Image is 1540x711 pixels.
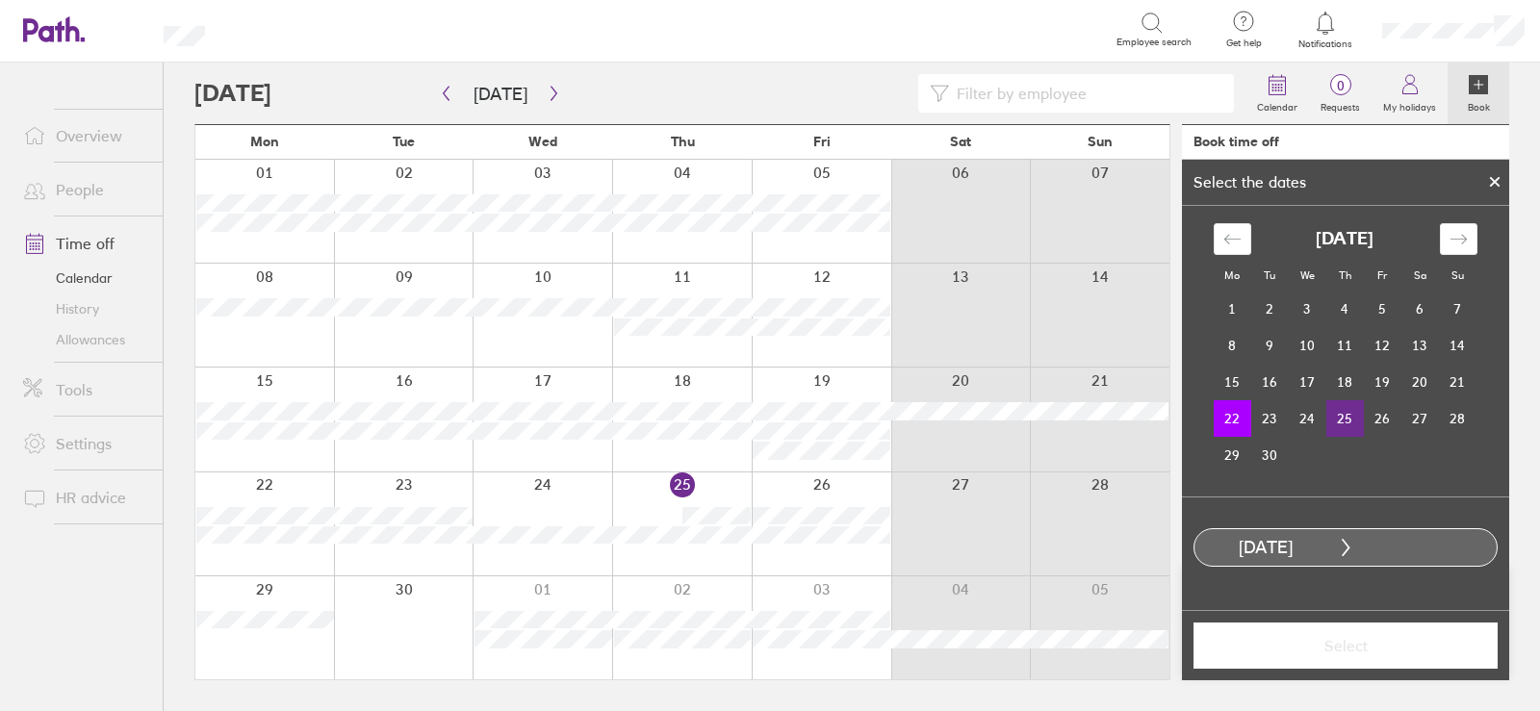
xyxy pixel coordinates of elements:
[1439,291,1476,327] td: Choose Sunday, September 7, 2025 as your check-out date. It’s available.
[1251,327,1289,364] td: Choose Tuesday, September 9, 2025 as your check-out date. It’s available.
[1295,10,1357,50] a: Notifications
[250,134,279,149] span: Mon
[528,134,557,149] span: Wed
[1214,291,1251,327] td: Choose Monday, September 1, 2025 as your check-out date. It’s available.
[1245,96,1309,114] label: Calendar
[1116,37,1192,48] span: Employee search
[1326,400,1364,437] td: Choose Thursday, September 25, 2025 as your check-out date. It’s available.
[1316,229,1373,249] strong: [DATE]
[8,293,163,324] a: History
[1401,364,1439,400] td: Choose Saturday, September 20, 2025 as your check-out date. It’s available.
[1289,327,1326,364] td: Choose Wednesday, September 10, 2025 as your check-out date. It’s available.
[1193,622,1498,669] button: Select
[1214,364,1251,400] td: Choose Monday, September 15, 2025 as your check-out date. It’s available.
[1193,206,1499,496] div: Calendar
[1251,364,1289,400] td: Choose Tuesday, September 16, 2025 as your check-out date. It’s available.
[1309,96,1372,114] label: Requests
[458,78,543,110] button: [DATE]
[1214,327,1251,364] td: Choose Monday, September 8, 2025 as your check-out date. It’s available.
[1364,364,1401,400] td: Choose Friday, September 19, 2025 as your check-out date. It’s available.
[1401,291,1439,327] td: Choose Saturday, September 6, 2025 as your check-out date. It’s available.
[1214,400,1251,437] td: Selected as start date. Monday, September 22, 2025
[1377,268,1387,282] small: Fr
[1440,223,1477,255] div: Move forward to switch to the next month.
[1364,400,1401,437] td: Choose Friday, September 26, 2025 as your check-out date. It’s available.
[8,224,163,263] a: Time off
[1448,63,1509,124] a: Book
[1264,268,1275,282] small: Tu
[1214,223,1251,255] div: Move backward to switch to the previous month.
[813,134,831,149] span: Fri
[1224,268,1240,282] small: Mo
[1207,637,1484,654] span: Select
[1309,63,1372,124] a: 0Requests
[950,134,971,149] span: Sat
[1372,96,1448,114] label: My holidays
[393,134,415,149] span: Tue
[1289,400,1326,437] td: Choose Wednesday, September 24, 2025 as your check-out date. It’s available.
[1251,291,1289,327] td: Choose Tuesday, September 2, 2025 as your check-out date. It’s available.
[1245,63,1309,124] a: Calendar
[1326,291,1364,327] td: Choose Thursday, September 4, 2025 as your check-out date. It’s available.
[1451,268,1464,282] small: Su
[1456,96,1501,114] label: Book
[8,478,163,517] a: HR advice
[8,324,163,355] a: Allowances
[8,370,163,409] a: Tools
[1309,78,1372,93] span: 0
[1295,38,1357,50] span: Notifications
[1289,364,1326,400] td: Choose Wednesday, September 17, 2025 as your check-out date. It’s available.
[1289,291,1326,327] td: Choose Wednesday, September 3, 2025 as your check-out date. It’s available.
[1372,63,1448,124] a: My holidays
[1326,327,1364,364] td: Choose Thursday, September 11, 2025 as your check-out date. It’s available.
[1182,173,1318,190] div: Select the dates
[1401,400,1439,437] td: Choose Saturday, September 27, 2025 as your check-out date. It’s available.
[8,424,163,463] a: Settings
[1214,437,1251,473] td: Choose Monday, September 29, 2025 as your check-out date. It’s available.
[1326,364,1364,400] td: Choose Thursday, September 18, 2025 as your check-out date. It’s available.
[8,116,163,155] a: Overview
[1251,437,1289,473] td: Choose Tuesday, September 30, 2025 as your check-out date. It’s available.
[257,20,306,38] div: Search
[1401,327,1439,364] td: Choose Saturday, September 13, 2025 as your check-out date. It’s available.
[8,263,163,293] a: Calendar
[1439,327,1476,364] td: Choose Sunday, September 14, 2025 as your check-out date. It’s available.
[671,134,695,149] span: Thu
[1300,268,1315,282] small: We
[1213,38,1275,49] span: Get help
[1193,134,1279,149] div: Book time off
[1414,268,1426,282] small: Sa
[1339,268,1351,282] small: Th
[8,170,163,209] a: People
[1194,538,1337,558] div: [DATE]
[1364,327,1401,364] td: Choose Friday, September 12, 2025 as your check-out date. It’s available.
[949,75,1222,112] input: Filter by employee
[1251,400,1289,437] td: Choose Tuesday, September 23, 2025 as your check-out date. It’s available.
[1439,364,1476,400] td: Choose Sunday, September 21, 2025 as your check-out date. It’s available.
[1364,291,1401,327] td: Choose Friday, September 5, 2025 as your check-out date. It’s available.
[1088,134,1113,149] span: Sun
[1439,400,1476,437] td: Choose Sunday, September 28, 2025 as your check-out date. It’s available.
